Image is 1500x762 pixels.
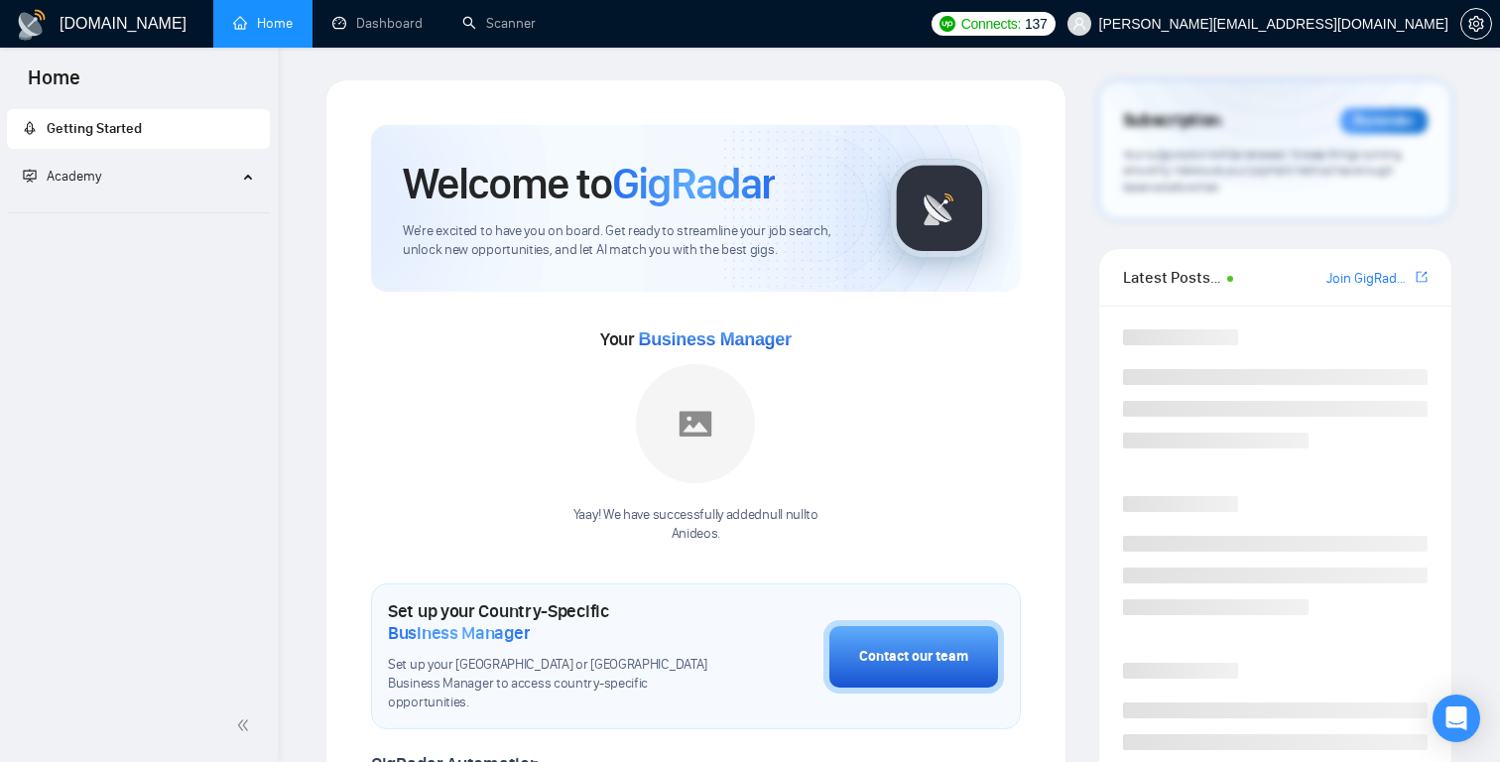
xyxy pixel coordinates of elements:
span: 137 [1025,13,1047,35]
button: Contact our team [823,620,1004,694]
span: Your subscription will be renewed. To keep things running smoothly, make sure your payment method... [1123,147,1402,194]
div: Open Intercom Messenger [1433,695,1480,742]
span: double-left [236,715,256,735]
h1: Set up your Country-Specific [388,600,724,644]
span: GigRadar [612,157,775,210]
a: Join GigRadar Slack Community [1326,268,1412,290]
span: Home [12,63,96,105]
h1: Welcome to [403,157,775,210]
a: dashboardDashboard [332,15,423,32]
li: Academy Homepage [7,204,270,217]
span: Business Manager [388,622,530,644]
a: homeHome [233,15,293,32]
a: export [1416,268,1428,287]
span: Latest Posts from the GigRadar Community [1123,265,1221,290]
span: fund-projection-screen [23,169,37,183]
span: Your [600,328,792,350]
span: Subscription [1123,104,1221,138]
span: Academy [47,168,101,185]
p: Anideos . [573,525,818,544]
a: searchScanner [462,15,536,32]
span: rocket [23,121,37,135]
span: export [1416,269,1428,285]
div: Contact our team [859,646,968,668]
span: user [1072,17,1086,31]
span: Getting Started [47,120,142,137]
img: upwork-logo.png [939,16,955,32]
span: Business Manager [638,329,791,349]
span: setting [1461,16,1491,32]
span: Set up your [GEOGRAPHIC_DATA] or [GEOGRAPHIC_DATA] Business Manager to access country-specific op... [388,656,724,712]
span: We're excited to have you on board. Get ready to streamline your job search, unlock new opportuni... [403,222,858,260]
button: setting [1460,8,1492,40]
div: Yaay! We have successfully added null null to [573,506,818,544]
li: Getting Started [7,109,270,149]
a: setting [1460,16,1492,32]
img: placeholder.png [636,364,755,483]
span: Academy [23,168,101,185]
img: gigradar-logo.png [890,159,989,258]
div: Reminder [1340,108,1428,134]
img: logo [16,9,48,41]
span: Connects: [961,13,1021,35]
